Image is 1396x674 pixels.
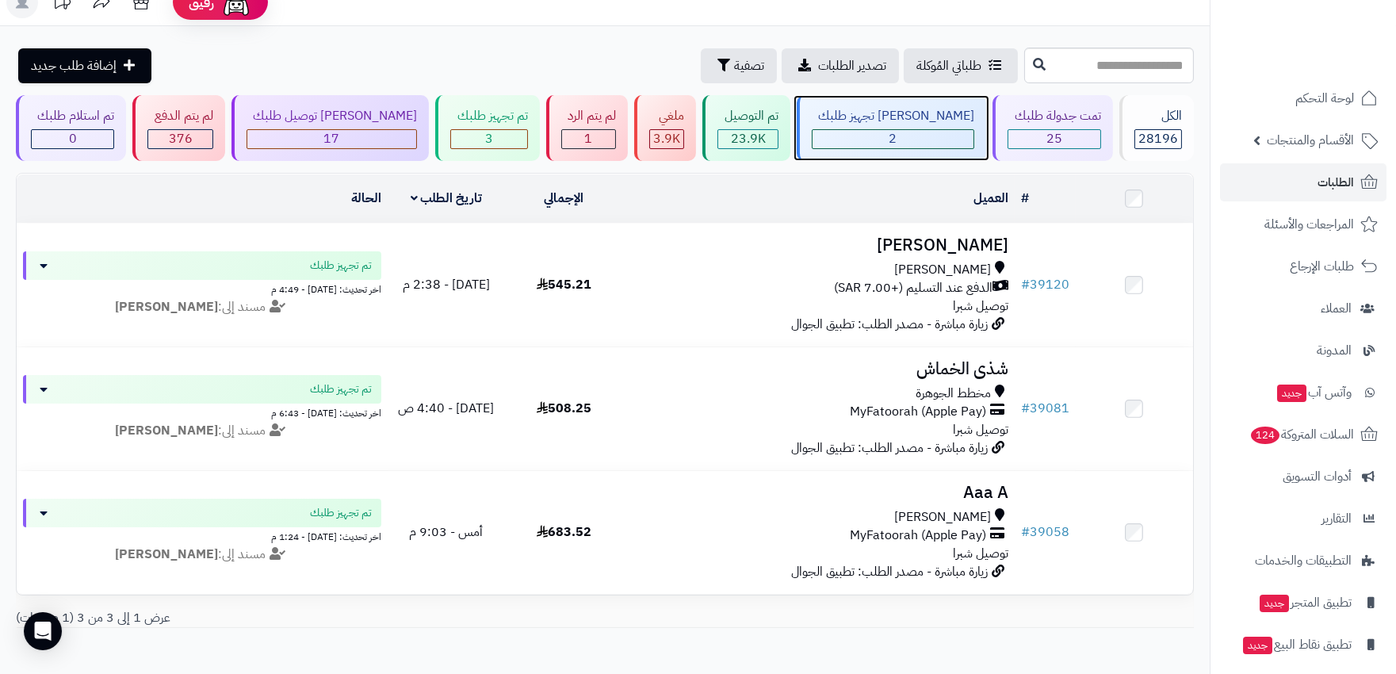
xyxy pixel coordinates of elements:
[561,107,616,125] div: لم يتم الرد
[889,129,897,148] span: 2
[69,129,77,148] span: 0
[247,130,416,148] div: 17
[1220,205,1386,243] a: المراجعات والأسئلة
[409,523,483,542] span: أمس - 9:03 م
[115,545,218,564] strong: [PERSON_NAME]
[791,562,988,581] span: زيارة مباشرة - مصدر الطلب: تطبيق الجوال
[850,403,986,421] span: MyFatoorah (Apple Pay)
[631,95,699,161] a: ملغي 3.9K
[562,130,615,148] div: 1
[537,275,591,294] span: 545.21
[1008,130,1100,148] div: 25
[1220,79,1386,117] a: لوحة التحكم
[1321,297,1352,320] span: العملاء
[115,421,218,440] strong: [PERSON_NAME]
[794,95,989,161] a: [PERSON_NAME] تجهيز طلبك 2
[850,527,986,545] span: MyFatoorah (Apple Pay)
[1241,634,1352,656] span: تطبيق نقاط البيع
[1116,95,1197,161] a: الكل28196
[1021,523,1030,542] span: #
[1220,500,1386,538] a: التقارير
[23,280,381,297] div: اخر تحديث: [DATE] - 4:49 م
[323,129,339,148] span: 17
[1220,458,1386,496] a: أدوات التسويق
[1283,465,1352,488] span: أدوات التسويق
[310,381,372,397] span: تم تجهيز طلبك
[1249,426,1281,445] span: 124
[1220,331,1386,370] a: المدونة
[485,129,493,148] span: 3
[731,129,766,148] span: 23.9K
[1021,523,1069,542] a: #39058
[1220,626,1386,664] a: تطبيق نقاط البيعجديد
[734,56,764,75] span: تصفية
[649,107,684,125] div: ملغي
[1288,12,1381,45] img: logo-2.png
[544,189,583,208] a: الإجمالي
[1290,255,1354,278] span: طلبات الإرجاع
[148,130,212,148] div: 376
[1220,584,1386,622] a: تطبيق المتجرجديد
[629,484,1008,502] h3: Aaa A
[650,130,683,148] div: 3868
[916,56,981,75] span: طلباتي المُوكلة
[247,107,417,125] div: [PERSON_NAME] توصيل طلبك
[4,609,605,627] div: عرض 1 إلى 3 من 3 (1 صفحات)
[701,48,777,83] button: تصفية
[894,508,991,527] span: [PERSON_NAME]
[904,48,1018,83] a: طلباتي المُوكلة
[398,399,494,418] span: [DATE] - 4:40 ص
[147,107,212,125] div: لم يتم الدفع
[1220,416,1386,454] a: السلات المتروكة124
[629,236,1008,255] h3: [PERSON_NAME]
[31,56,117,75] span: إضافة طلب جديد
[543,95,631,161] a: لم يتم الرد 1
[310,505,372,521] span: تم تجهيز طلبك
[537,523,591,542] span: 683.52
[1317,339,1352,362] span: المدونة
[699,95,793,161] a: تم التوصيل 23.9K
[1021,275,1030,294] span: #
[953,420,1008,439] span: توصيل شبرا
[537,399,591,418] span: 508.25
[1267,129,1354,151] span: الأقسام والمنتجات
[718,130,777,148] div: 23904
[1134,107,1182,125] div: الكل
[1258,592,1352,614] span: تطبيق المتجر
[953,544,1008,563] span: توصيل شبرا
[403,275,490,294] span: [DATE] - 2:38 م
[1220,247,1386,285] a: طلبات الإرجاع
[1264,213,1354,236] span: المراجعات والأسئلة
[1318,171,1354,193] span: الطلبات
[1008,107,1100,125] div: تمت جدولة طلبك
[1220,163,1386,201] a: الطلبات
[791,315,988,334] span: زيارة مباشرة - مصدر الطلب: تطبيق الجوال
[1260,595,1289,612] span: جديد
[782,48,899,83] a: تصدير الطلبات
[23,527,381,544] div: اخر تحديث: [DATE] - 1:24 م
[1220,373,1386,412] a: وآتس آبجديد
[1255,550,1352,572] span: التطبيقات والخدمات
[953,297,1008,316] span: توصيل شبرا
[228,95,432,161] a: [PERSON_NAME] توصيل طلبك 17
[894,261,991,279] span: [PERSON_NAME]
[812,107,974,125] div: [PERSON_NAME] تجهيز طلبك
[310,258,372,274] span: تم تجهيز طلبك
[1243,637,1272,654] span: جديد
[18,48,151,83] a: إضافة طلب جديد
[115,297,218,316] strong: [PERSON_NAME]
[169,129,193,148] span: 376
[23,404,381,420] div: اخر تحديث: [DATE] - 6:43 م
[1277,385,1306,402] span: جديد
[1249,423,1354,446] span: السلات المتروكة
[1021,189,1029,208] a: #
[584,129,592,148] span: 1
[916,385,991,403] span: مخطط الجوهرة
[32,130,113,148] div: 0
[11,422,393,440] div: مسند إلى:
[1295,87,1354,109] span: لوحة التحكم
[717,107,778,125] div: تم التوصيل
[1276,381,1352,404] span: وآتس آب
[1321,507,1352,530] span: التقارير
[813,130,973,148] div: 2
